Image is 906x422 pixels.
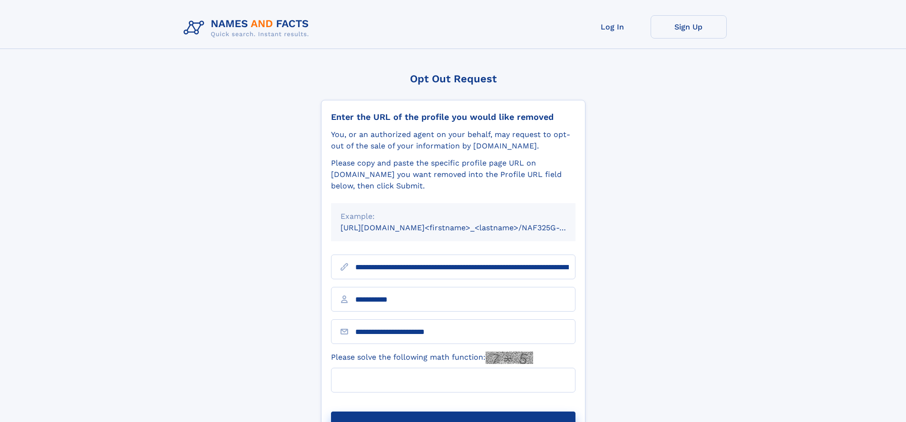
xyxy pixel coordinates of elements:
[651,15,727,39] a: Sign Up
[331,129,575,152] div: You, or an authorized agent on your behalf, may request to opt-out of the sale of your informatio...
[575,15,651,39] a: Log In
[321,73,585,85] div: Opt Out Request
[331,157,575,192] div: Please copy and paste the specific profile page URL on [DOMAIN_NAME] you want removed into the Pr...
[331,352,533,364] label: Please solve the following math function:
[180,15,317,41] img: Logo Names and Facts
[341,211,566,222] div: Example:
[341,223,594,232] small: [URL][DOMAIN_NAME]<firstname>_<lastname>/NAF325G-xxxxxxxx
[331,112,575,122] div: Enter the URL of the profile you would like removed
